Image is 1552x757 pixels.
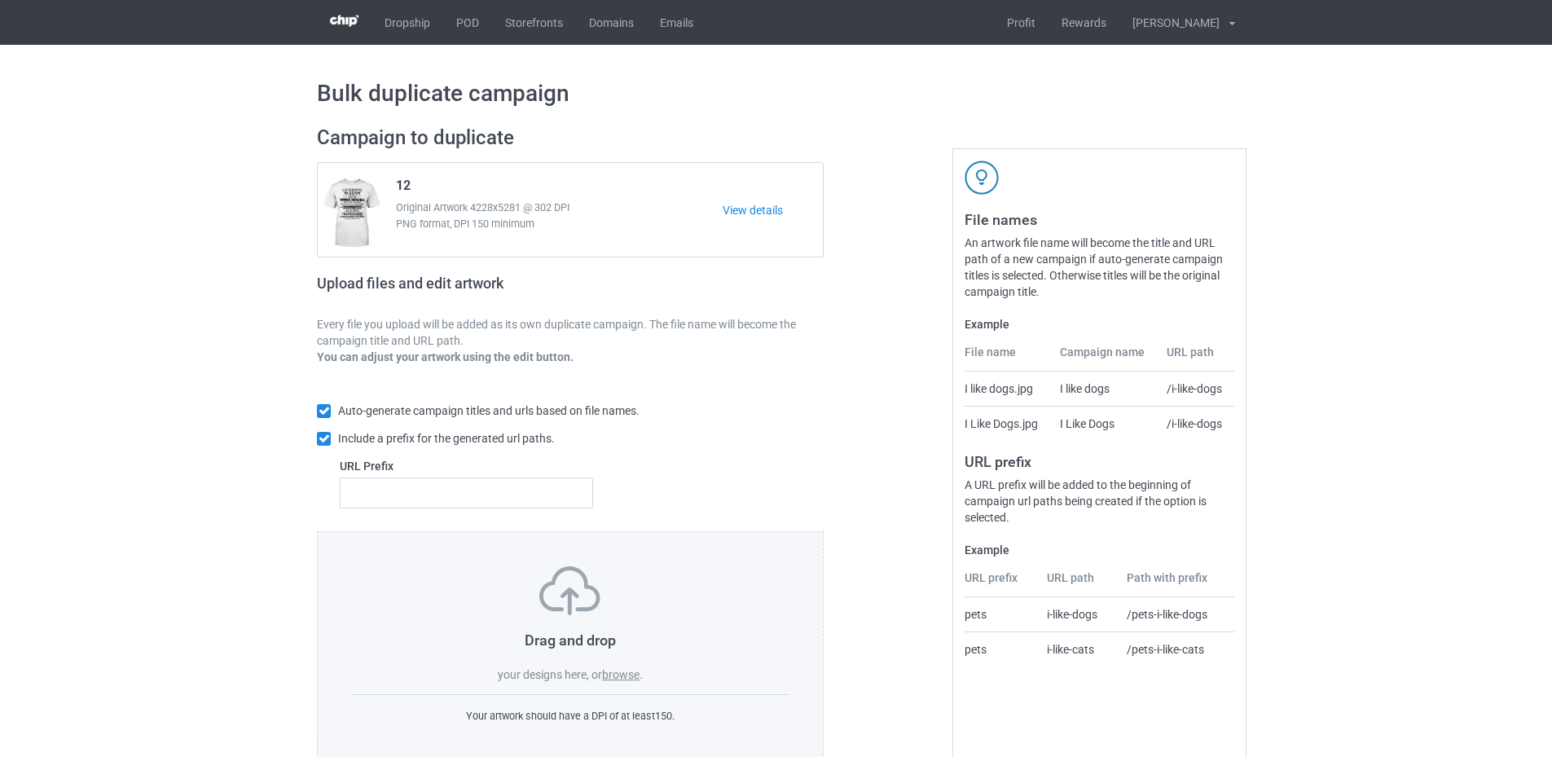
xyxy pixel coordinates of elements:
td: /pets-i-like-cats [1118,632,1234,667]
td: I Like Dogs [1051,406,1159,441]
a: View details [723,202,823,218]
img: svg+xml;base64,PD94bWwgdmVyc2lvbj0iMS4wIiBlbmNvZGluZz0iVVRGLTgiPz4KPHN2ZyB3aWR0aD0iNzVweCIgaGVpZ2... [539,566,600,615]
td: /i-like-dogs [1158,372,1234,406]
h3: URL prefix [965,452,1234,471]
label: Example [965,542,1234,558]
label: Example [965,316,1234,332]
span: Your artwork should have a DPI of at least 150 . [466,710,675,722]
td: /pets-i-like-dogs [1118,597,1234,632]
td: I like dogs [1051,372,1159,406]
h1: Bulk duplicate campaign [317,79,1235,108]
td: I Like Dogs.jpg [965,406,1050,441]
div: A URL prefix will be added to the beginning of campaign url paths being created if the option is ... [965,477,1234,526]
span: . [640,668,643,681]
td: pets [965,597,1038,632]
th: File name [965,344,1050,372]
td: i-like-cats [1038,632,1119,667]
span: Include a prefix for the generated url paths. [338,432,555,445]
td: /i-like-dogs [1158,406,1234,441]
div: [PERSON_NAME] [1119,2,1220,43]
img: 3d383065fc803cdd16c62507c020ddf8.png [330,15,358,27]
label: browse [602,668,640,681]
b: You can adjust your artwork using the edit button. [317,350,574,363]
span: PNG format, DPI 150 minimum [396,216,723,232]
td: pets [965,632,1038,667]
span: 12 [396,178,411,200]
label: URL Prefix [340,458,593,474]
h2: Upload files and edit artwork [317,275,621,305]
span: Original Artwork 4228x5281 @ 302 DPI [396,200,723,216]
th: URL path [1158,344,1234,372]
td: I like dogs.jpg [965,372,1050,406]
p: Every file you upload will be added as its own duplicate campaign. The file name will become the ... [317,316,824,349]
span: your designs here, or [498,668,602,681]
th: Campaign name [1051,344,1159,372]
h3: Drag and drop [352,631,789,649]
h3: File names [965,210,1234,229]
th: Path with prefix [1118,570,1234,597]
th: URL prefix [965,570,1038,597]
td: i-like-dogs [1038,597,1119,632]
th: URL path [1038,570,1119,597]
div: An artwork file name will become the title and URL path of a new campaign if auto-generate campai... [965,235,1234,300]
img: svg+xml;base64,PD94bWwgdmVyc2lvbj0iMS4wIiBlbmNvZGluZz0iVVRGLTgiPz4KPHN2ZyB3aWR0aD0iNDJweCIgaGVpZ2... [965,161,999,195]
h2: Campaign to duplicate [317,125,824,151]
span: Auto-generate campaign titles and urls based on file names. [338,404,640,417]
